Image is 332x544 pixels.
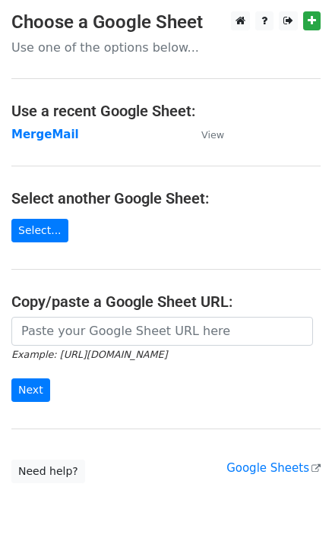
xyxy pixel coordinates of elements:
h4: Use a recent Google Sheet: [11,102,321,120]
h4: Select another Google Sheet: [11,189,321,207]
h4: Copy/paste a Google Sheet URL: [11,293,321,311]
input: Paste your Google Sheet URL here [11,317,313,346]
a: MergeMail [11,128,79,141]
h3: Choose a Google Sheet [11,11,321,33]
a: Google Sheets [226,461,321,475]
a: View [186,128,224,141]
a: Select... [11,219,68,242]
input: Next [11,378,50,402]
p: Use one of the options below... [11,40,321,55]
small: View [201,129,224,141]
a: Need help? [11,460,85,483]
small: Example: [URL][DOMAIN_NAME] [11,349,167,360]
